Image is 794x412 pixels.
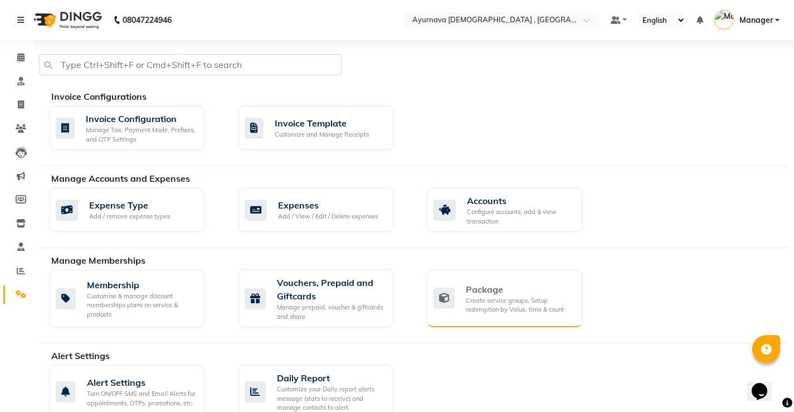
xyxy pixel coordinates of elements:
iframe: chat widget [747,367,783,401]
div: Package [466,283,573,296]
div: Membership [87,278,196,292]
div: Invoice Configuration [86,112,196,125]
div: Alert Settings [87,376,196,389]
input: Type Ctrl+Shift+F or Cmd+Shift+F to search [39,54,342,75]
div: Manage prepaid, voucher & giftcards and share [277,303,384,321]
div: Vouchers, Prepaid and Giftcards [277,276,384,303]
div: Expenses [278,198,378,212]
div: Customize and Manage Receipts [275,130,369,139]
a: ExpensesAdd / View / Edit / Delete expenses [238,188,411,232]
div: Add / View / Edit / Delete expenses [278,212,378,221]
div: Daily Report [277,371,384,385]
span: Manager [739,14,773,26]
div: Add / remove expense types [89,212,170,221]
div: Turn ON/OFF SMS and Email Alerts for appointments, OTPs, promotions, etc. [87,389,196,408]
img: logo [28,4,105,36]
div: Configure accounts, add & view transaction [467,207,573,226]
a: PackageCreate service groups, Setup redemption by Value, time & count [427,270,600,327]
a: Invoice TemplateCustomize and Manage Receipts [238,106,411,150]
div: Expense Type [89,198,170,212]
a: AccountsConfigure accounts, add & view transaction [427,188,600,232]
a: MembershipCustomise & manage discount memberships plans on service & products [50,270,222,327]
b: 08047224946 [123,4,172,36]
div: Manage Tax, Payment Mode, Prefixes, and OTP Settings [86,125,196,144]
a: Invoice ConfigurationManage Tax, Payment Mode, Prefixes, and OTP Settings [50,106,222,150]
img: Manager [714,10,734,30]
a: Vouchers, Prepaid and GiftcardsManage prepaid, voucher & giftcards and share [238,270,411,327]
div: Create service groups, Setup redemption by Value, time & count [466,296,573,314]
div: Customise & manage discount memberships plans on service & products [87,292,196,319]
a: Expense TypeAdd / remove expense types [50,188,222,232]
div: Accounts [467,194,573,207]
div: Invoice Template [275,117,369,130]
